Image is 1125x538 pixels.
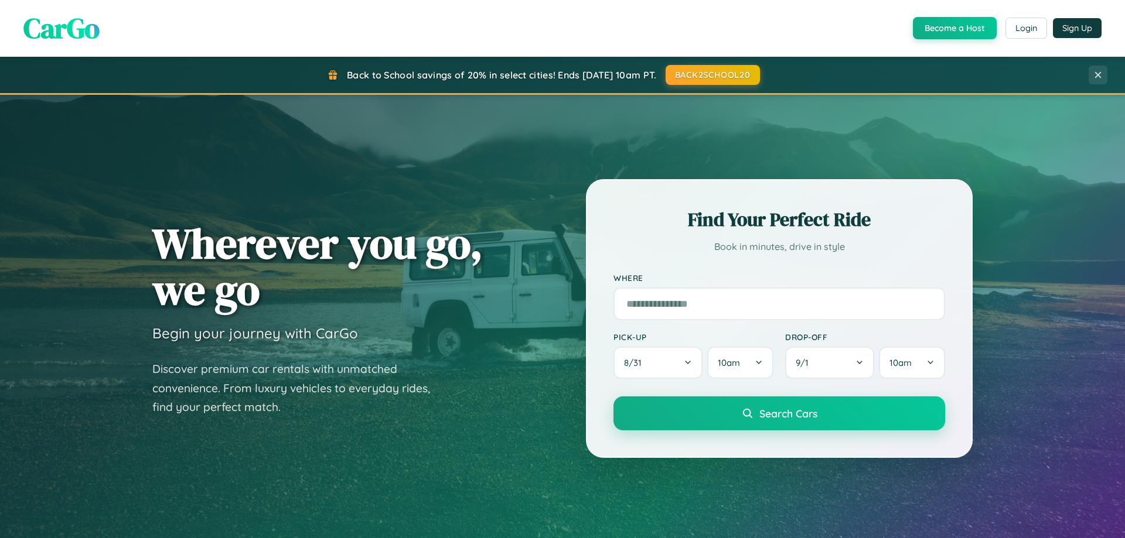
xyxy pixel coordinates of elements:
span: 10am [889,357,912,368]
span: 10am [718,357,740,368]
label: Drop-off [785,332,945,342]
button: Search Cars [613,396,945,430]
label: Pick-up [613,332,773,342]
h1: Wherever you go, we go [152,220,483,313]
button: 10am [879,347,945,379]
button: 8/31 [613,347,703,379]
span: 8 / 31 [624,357,647,368]
button: 10am [707,347,773,379]
span: Search Cars [759,407,817,420]
button: Login [1005,18,1047,39]
p: Book in minutes, drive in style [613,238,945,255]
span: CarGo [23,9,100,47]
button: BACK2SCHOOL20 [666,65,760,85]
label: Where [613,273,945,283]
button: Become a Host [913,17,997,39]
p: Discover premium car rentals with unmatched convenience. From luxury vehicles to everyday rides, ... [152,359,445,417]
span: 9 / 1 [796,357,814,368]
button: 9/1 [785,347,874,379]
button: Sign Up [1053,18,1102,38]
h3: Begin your journey with CarGo [152,324,358,342]
span: Back to School savings of 20% in select cities! Ends [DATE] 10am PT. [347,69,656,81]
h2: Find Your Perfect Ride [613,207,945,232]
